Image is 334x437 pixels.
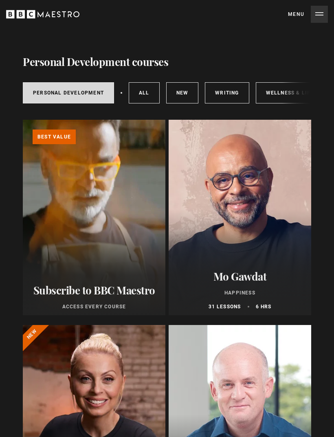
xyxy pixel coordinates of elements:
[166,82,199,103] a: New
[288,6,328,23] button: Toggle navigation
[6,8,79,20] svg: BBC Maestro
[23,82,114,103] a: Personal Development
[129,82,160,103] a: All
[209,303,241,310] p: 31 lessons
[174,289,306,296] p: Happiness
[205,82,249,103] a: Writing
[23,55,168,69] h1: Personal Development courses
[256,303,272,310] p: 6 hrs
[174,270,306,283] h2: Mo Gawdat
[33,130,76,144] p: Best value
[169,120,311,315] a: Mo Gawdat Happiness 31 lessons 6 hrs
